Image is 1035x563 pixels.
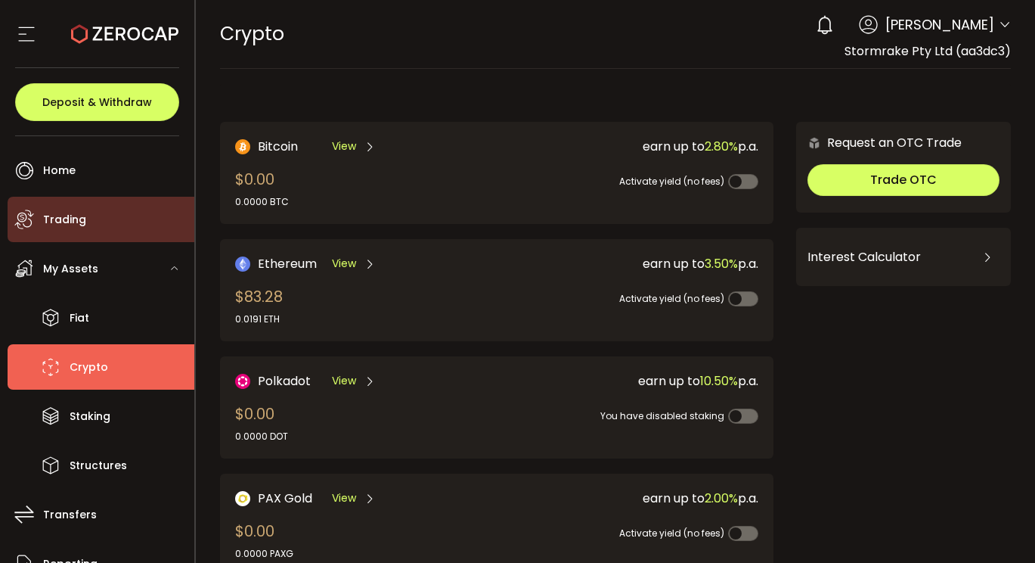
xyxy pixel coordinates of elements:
div: earn up to p.a. [500,372,758,390]
span: Activate yield (no fees) [619,292,724,305]
span: Transfers [43,504,97,526]
span: Polkadot [258,372,311,390]
div: 0.0191 ETH [235,313,283,326]
span: 3.50% [705,255,738,272]
span: View [332,490,356,506]
span: Activate yield (no fees) [619,175,724,188]
span: Home [43,160,76,182]
img: Bitcoin [235,139,250,154]
div: $0.00 [235,403,288,443]
span: You have disabled staking [600,409,724,422]
span: Deposit & Withdraw [42,97,152,107]
iframe: Chat Widget [959,490,1035,563]
div: Interest Calculator [807,239,999,275]
span: [PERSON_NAME] [885,14,994,35]
span: Structures [70,455,127,477]
button: Deposit & Withdraw [15,83,179,121]
img: Ethereum [235,257,250,272]
div: $0.00 [235,168,289,209]
span: PAX Gold [258,489,312,508]
img: 6nGpN7MZ9FLuBP83NiajKbTRY4UzlzQtBKtCrLLspmCkSvCZHBKvY3NxgQaT5JnOQREvtQ257bXeeSTueZfAPizblJ+Fe8JwA... [807,136,821,150]
img: PAX Gold [235,491,250,506]
button: Trade OTC [807,164,999,196]
div: earn up to p.a. [500,254,758,273]
div: Request an OTC Trade [796,133,962,152]
span: Ethereum [258,254,317,273]
div: 0.0000 DOT [235,430,288,443]
span: Stormrake Pty Ltd (aa3dc3) [844,42,1011,60]
span: Fiat [70,307,89,329]
span: Bitcoin [258,137,298,156]
span: Trading [43,209,86,231]
span: My Assets [43,258,98,280]
span: Crypto [220,20,284,47]
div: $83.28 [235,285,283,326]
div: 0.0000 PAXG [235,547,293,561]
img: DOT [235,374,250,389]
span: 2.80% [705,138,738,155]
span: View [332,256,356,272]
span: 2.00% [705,490,738,507]
div: earn up to p.a. [500,137,758,156]
div: 0.0000 BTC [235,195,289,209]
span: View [332,373,356,389]
span: View [332,138,356,154]
span: Staking [70,406,110,428]
span: 10.50% [700,372,738,390]
div: $0.00 [235,520,293,561]
span: Trade OTC [870,171,937,188]
div: earn up to p.a. [500,489,758,508]
span: Activate yield (no fees) [619,527,724,540]
span: Crypto [70,356,108,378]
